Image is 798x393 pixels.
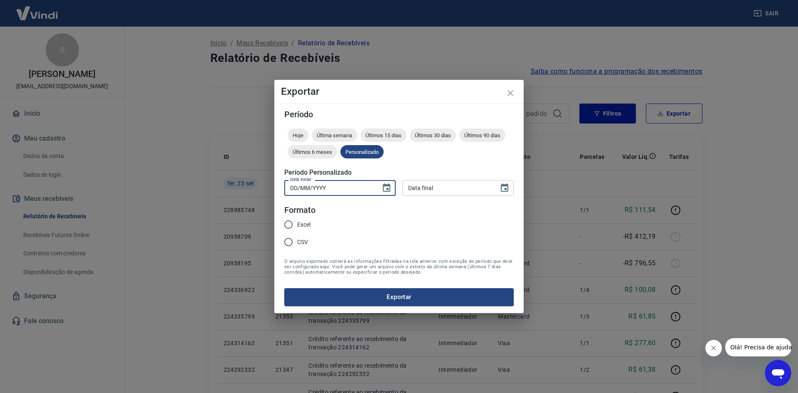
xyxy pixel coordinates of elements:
button: Exportar [284,288,514,306]
input: DD/MM/YYYY [284,180,375,195]
span: Últimos 15 dias [360,132,406,138]
h5: Período [284,110,514,119]
h4: Exportar [281,87,517,96]
div: Últimos 15 dias [360,129,406,142]
legend: Formato [284,204,315,216]
span: O arquivo exportado conterá as informações filtradas na tela anterior com exceção do período que ... [284,259,514,275]
button: close [500,83,520,103]
div: Últimos 90 dias [459,129,505,142]
iframe: Botão para abrir a janela de mensagens [765,360,791,386]
span: Últimos 90 dias [459,132,505,138]
div: Últimos 30 dias [410,129,456,142]
span: Últimos 6 meses [288,149,337,155]
button: Choose date [378,180,395,196]
span: Última semana [312,132,357,138]
iframe: Mensagem da empresa [725,338,791,356]
h5: Período Personalizado [284,168,514,177]
span: Excel [297,220,310,229]
span: Hoje [288,132,308,138]
label: Data inicial [290,176,311,183]
span: Personalizado [340,149,384,155]
div: Hoje [288,129,308,142]
iframe: Fechar mensagem [705,340,722,356]
span: CSV [297,238,308,247]
input: DD/MM/YYYY [402,180,493,195]
div: Personalizado [340,145,384,158]
div: Última semana [312,129,357,142]
div: Últimos 6 meses [288,145,337,158]
span: Olá! Precisa de ajuda? [5,6,70,12]
button: Choose date [496,180,513,196]
span: Últimos 30 dias [410,132,456,138]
